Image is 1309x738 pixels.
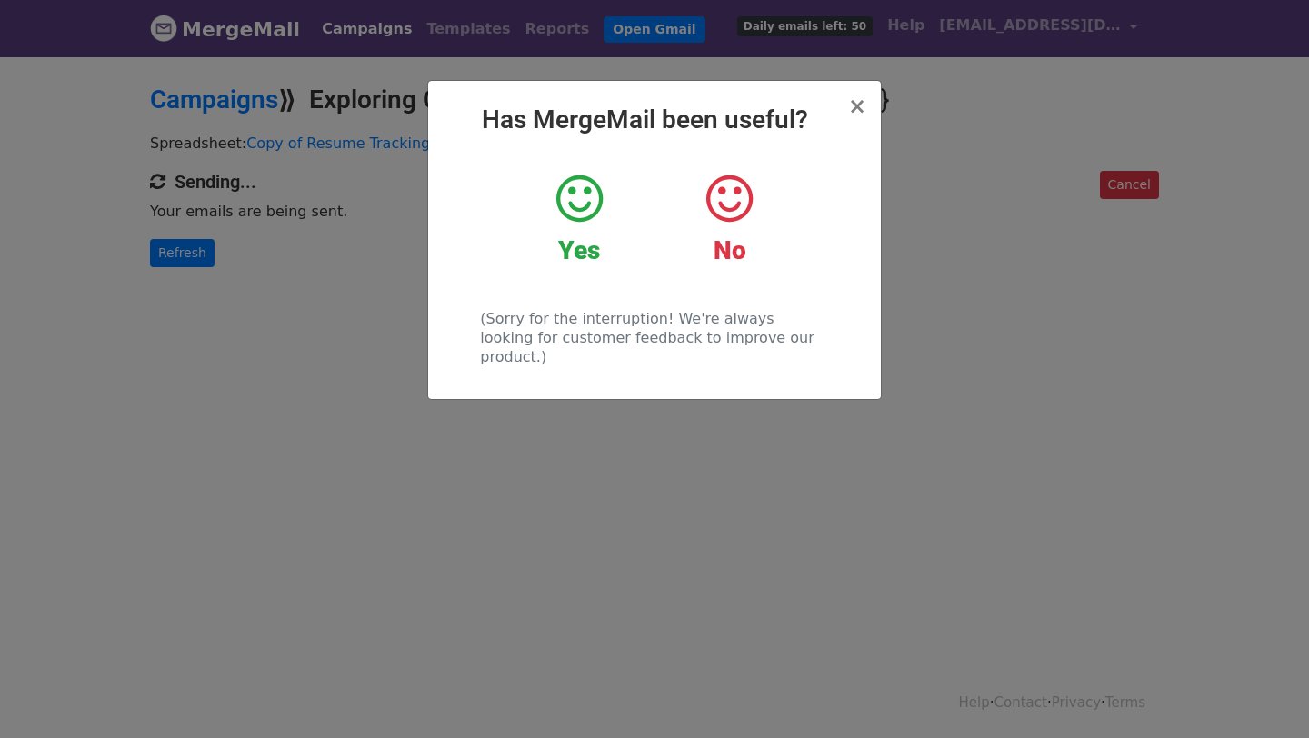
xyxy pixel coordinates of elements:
[848,95,866,117] button: Close
[668,172,791,266] a: No
[558,235,600,265] strong: Yes
[714,235,746,265] strong: No
[518,172,641,266] a: Yes
[848,94,866,119] span: ×
[443,105,866,135] h2: Has MergeMail been useful?
[480,309,828,366] p: (Sorry for the interruption! We're always looking for customer feedback to improve our product.)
